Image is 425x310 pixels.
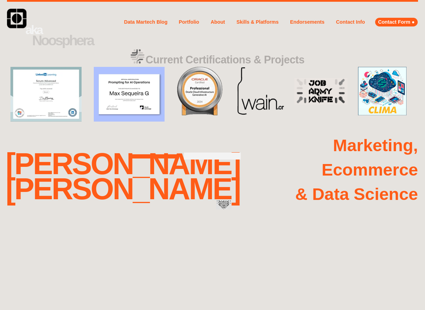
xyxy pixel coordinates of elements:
[375,18,418,26] a: Contact Form ●
[335,18,366,26] a: Contact Info
[333,136,418,155] strong: Marketing,
[6,151,240,201] div: [PERSON_NAME] [PERSON_NAME]
[209,18,226,26] a: About
[295,185,418,203] strong: & Data Science
[235,15,280,30] a: Skills & Platforms
[146,54,305,65] strong: Current Certifications & Projects
[123,12,169,32] a: Data Martech Blog
[289,18,326,26] a: Endorsements
[177,16,200,28] a: Portfolio
[390,277,425,310] iframe: Chat Widget
[321,160,418,179] strong: Ecommerce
